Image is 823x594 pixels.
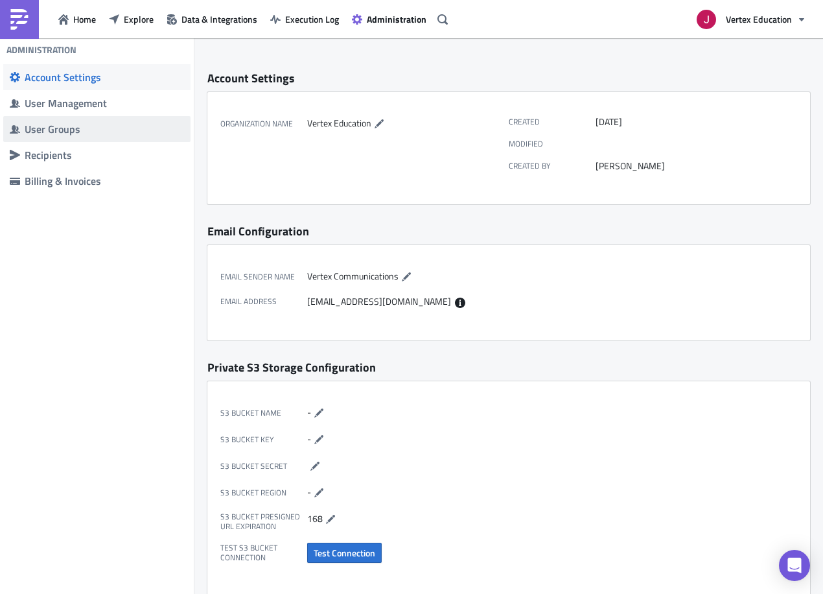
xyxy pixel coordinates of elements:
span: Data & Integrations [181,12,257,26]
div: [PERSON_NAME] [596,160,791,172]
label: Test S3 Bucket Connection [220,543,307,563]
span: Vertex Education [307,116,371,130]
span: 168 [307,511,323,525]
span: Vertex Communications [307,268,399,282]
label: Email Sender Name [220,269,307,285]
label: S3 Bucket Region [220,485,307,501]
span: Execution Log [285,12,339,26]
div: Email Configuration [207,224,810,239]
label: Created [509,116,596,128]
h4: Administration [6,44,76,56]
span: Test Connection [314,546,375,560]
time: 2023-08-28T10:17:00Z [596,116,622,128]
label: Created by [509,160,596,172]
div: Account Settings [207,71,810,86]
span: Administration [367,12,426,26]
button: Vertex Education [689,5,813,34]
label: Email Address [220,296,307,308]
div: User Groups [25,123,184,136]
div: Recipients [25,148,184,161]
div: Open Intercom Messenger [779,550,810,581]
div: Account Settings [25,71,184,84]
label: Modified [509,139,596,148]
span: - [307,484,311,498]
div: Private S3 Storage Configuration [207,360,810,375]
button: Explore [102,9,160,29]
span: Explore [124,12,154,26]
label: Organization Name [220,116,307,132]
button: Home [52,9,102,29]
span: Vertex Education [726,12,792,26]
button: Test Connection [307,543,382,563]
div: User Management [25,97,184,110]
img: Avatar [695,8,717,30]
label: S3 Bucket Name [220,405,307,421]
button: Data & Integrations [160,9,264,29]
label: S3 Bucket Presigned URL expiration [220,512,307,532]
span: Home [73,12,96,26]
label: S3 Bucket Key [220,432,307,447]
div: Billing & Invoices [25,174,184,187]
span: - [307,405,311,418]
div: [EMAIL_ADDRESS][DOMAIN_NAME] [307,296,502,308]
button: Execution Log [264,9,345,29]
button: Administration [345,9,433,29]
label: S3 Bucket Secret [220,458,307,474]
span: - [307,431,311,445]
img: PushMetrics [9,9,30,30]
